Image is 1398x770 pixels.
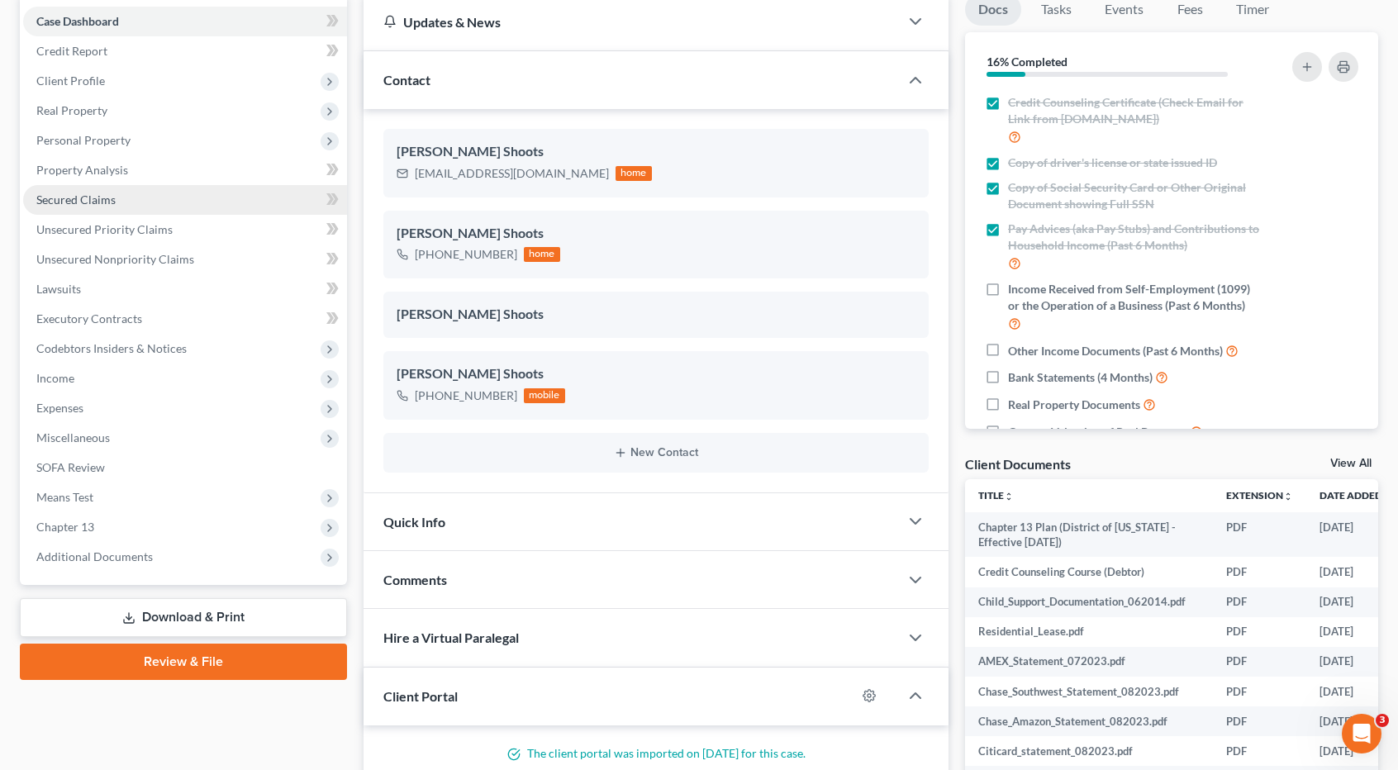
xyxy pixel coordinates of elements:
[36,192,116,207] span: Secured Claims
[978,489,1014,501] a: Titleunfold_more
[1008,94,1261,127] span: Credit Counseling Certificate (Check Email for Link from [DOMAIN_NAME])
[23,304,347,334] a: Executory Contracts
[1342,714,1381,753] iframe: Intercom live chat
[23,453,347,482] a: SOFA Review
[1330,458,1372,469] a: View All
[23,245,347,274] a: Unsecured Nonpriority Claims
[36,74,105,88] span: Client Profile
[1008,397,1140,413] span: Real Property Documents
[36,549,153,563] span: Additional Documents
[1283,492,1293,501] i: unfold_more
[1008,154,1217,171] span: Copy of driver's license or state issued ID
[397,142,915,162] div: [PERSON_NAME] Shoots
[1008,343,1223,359] span: Other Income Documents (Past 6 Months)
[36,103,107,117] span: Real Property
[524,247,560,262] div: home
[987,55,1068,69] strong: 16% Completed
[1213,677,1306,706] td: PDF
[383,630,519,645] span: Hire a Virtual Paralegal
[1213,706,1306,736] td: PDF
[36,430,110,444] span: Miscellaneous
[23,274,347,304] a: Lawsuits
[397,446,915,459] button: New Contact
[383,72,430,88] span: Contact
[23,7,347,36] a: Case Dashboard
[415,387,517,404] div: [PHONE_NUMBER]
[23,215,347,245] a: Unsecured Priority Claims
[36,520,94,534] span: Chapter 13
[383,13,879,31] div: Updates & News
[36,282,81,296] span: Lawsuits
[36,222,173,236] span: Unsecured Priority Claims
[383,688,458,704] span: Client Portal
[36,14,119,28] span: Case Dashboard
[397,364,915,384] div: [PERSON_NAME] Shoots
[1004,492,1014,501] i: unfold_more
[20,644,347,680] a: Review & File
[1213,557,1306,587] td: PDF
[20,598,347,637] a: Download & Print
[965,677,1213,706] td: Chase_Southwest_Statement_082023.pdf
[397,224,915,244] div: [PERSON_NAME] Shoots
[36,163,128,177] span: Property Analysis
[1008,221,1261,254] span: Pay Advices (aka Pay Stubs) and Contributions to Household Income (Past 6 Months)
[965,587,1213,617] td: Child_Support_Documentation_062014.pdf
[23,185,347,215] a: Secured Claims
[36,252,194,266] span: Unsecured Nonpriority Claims
[23,155,347,185] a: Property Analysis
[23,36,347,66] a: Credit Report
[1213,587,1306,617] td: PDF
[36,311,142,326] span: Executory Contracts
[965,455,1071,473] div: Client Documents
[1008,424,1187,440] span: Current Valuation of Real Property
[415,246,517,263] div: [PHONE_NUMBER]
[1008,179,1261,212] span: Copy of Social Security Card or Other Original Document showing Full SSN
[616,166,652,181] div: home
[1226,489,1293,501] a: Extensionunfold_more
[397,305,915,325] div: [PERSON_NAME] Shoots
[36,341,187,355] span: Codebtors Insiders & Notices
[1008,281,1261,314] span: Income Received from Self-Employment (1099) or the Operation of a Business (Past 6 Months)
[965,617,1213,647] td: Residential_Lease.pdf
[965,706,1213,736] td: Chase_Amazon_Statement_082023.pdf
[36,371,74,385] span: Income
[965,647,1213,677] td: AMEX_Statement_072023.pdf
[383,572,447,587] span: Comments
[965,557,1213,587] td: Credit Counseling Course (Debtor)
[36,460,105,474] span: SOFA Review
[965,512,1213,558] td: Chapter 13 Plan (District of [US_STATE] - Effective [DATE])
[1213,512,1306,558] td: PDF
[383,514,445,530] span: Quick Info
[1320,489,1394,501] a: Date Added expand_more
[524,388,565,403] div: mobile
[36,490,93,504] span: Means Test
[36,401,83,415] span: Expenses
[1213,647,1306,677] td: PDF
[36,44,107,58] span: Credit Report
[965,736,1213,766] td: Citicard_statement_082023.pdf
[1008,369,1153,386] span: Bank Statements (4 Months)
[1213,617,1306,647] td: PDF
[1376,714,1389,727] span: 3
[36,133,131,147] span: Personal Property
[1213,736,1306,766] td: PDF
[415,165,609,182] div: [EMAIL_ADDRESS][DOMAIN_NAME]
[383,745,929,762] p: The client portal was imported on [DATE] for this case.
